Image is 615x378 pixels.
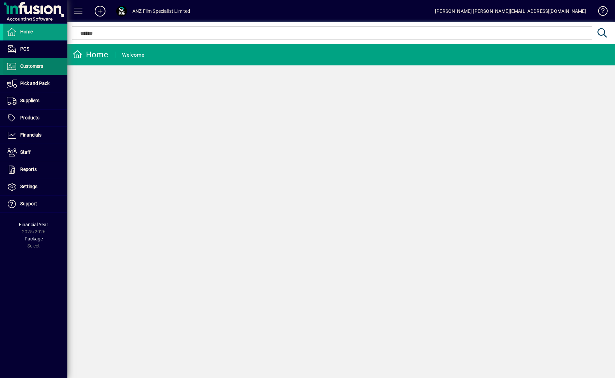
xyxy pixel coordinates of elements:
[20,115,39,120] span: Products
[20,201,37,206] span: Support
[132,6,190,17] div: ANZ Film Specialist Limited
[20,29,33,34] span: Home
[3,144,67,161] a: Staff
[111,5,132,17] button: Profile
[25,236,43,241] span: Package
[19,222,49,227] span: Financial Year
[20,132,41,138] span: Financials
[3,178,67,195] a: Settings
[3,161,67,178] a: Reports
[20,167,37,172] span: Reports
[3,75,67,92] a: Pick and Pack
[3,196,67,212] a: Support
[20,81,50,86] span: Pick and Pack
[20,149,31,155] span: Staff
[3,58,67,75] a: Customers
[435,6,586,17] div: [PERSON_NAME] [PERSON_NAME][EMAIL_ADDRESS][DOMAIN_NAME]
[89,5,111,17] button: Add
[20,46,29,52] span: POS
[3,41,67,58] a: POS
[20,63,43,69] span: Customers
[72,49,108,60] div: Home
[593,1,607,23] a: Knowledge Base
[3,92,67,109] a: Suppliers
[20,98,39,103] span: Suppliers
[122,50,145,60] div: Welcome
[3,127,67,144] a: Financials
[3,110,67,126] a: Products
[20,184,37,189] span: Settings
